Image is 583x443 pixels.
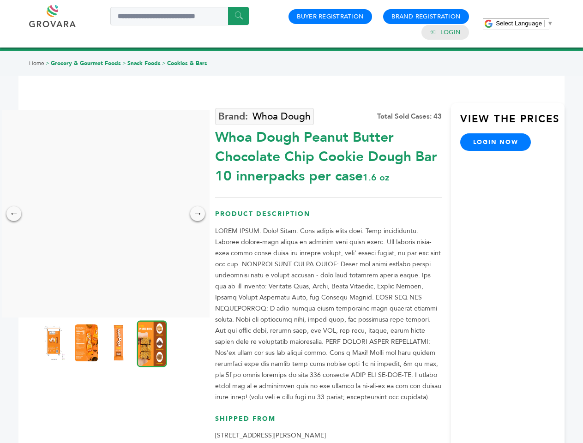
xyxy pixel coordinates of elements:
[46,60,49,67] span: >
[547,20,553,27] span: ▼
[460,133,531,151] a: login now
[496,20,553,27] a: Select Language​
[6,206,21,221] div: ←
[440,28,461,36] a: Login
[215,123,442,186] div: Whoa Dough Peanut Butter Chocolate Chip Cookie Dough Bar 10 innerpacks per case
[110,7,249,25] input: Search a product or brand...
[496,20,542,27] span: Select Language
[122,60,126,67] span: >
[215,210,442,226] h3: Product Description
[363,171,389,184] span: 1.6 oz
[167,60,207,67] a: Cookies & Bars
[51,60,121,67] a: Grocery & Gourmet Foods
[377,112,442,121] div: Total Sold Cases: 43
[297,12,364,21] a: Buyer Registration
[127,60,161,67] a: Snack Foods
[42,324,66,361] img: Whoa Dough Peanut Butter Chocolate Chip Cookie Dough Bar 10 innerpacks per case 1.6 oz Product Label
[215,108,314,125] a: Whoa Dough
[107,324,130,361] img: Whoa Dough Peanut Butter Chocolate Chip Cookie Dough Bar 10 innerpacks per case 1.6 oz
[215,414,442,431] h3: Shipped From
[215,226,442,403] p: LOREM IPSUM: Dolo! Sitam. Cons adipis elits doei. Temp incididuntu. Laboree dolore-magn aliqua en...
[391,12,461,21] a: Brand Registration
[460,112,565,133] h3: View the Prices
[137,320,167,367] img: Whoa Dough Peanut Butter Chocolate Chip Cookie Dough Bar 10 innerpacks per case 1.6 oz
[29,60,44,67] a: Home
[190,206,205,221] div: →
[162,60,166,67] span: >
[75,324,98,361] img: Whoa Dough Peanut Butter Chocolate Chip Cookie Dough Bar 10 innerpacks per case 1.6 oz Nutrition ...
